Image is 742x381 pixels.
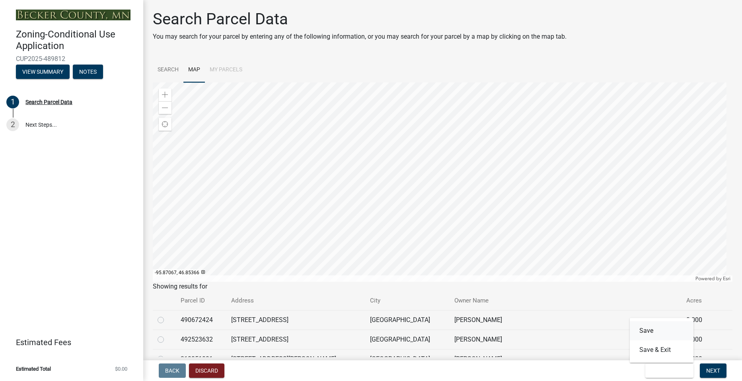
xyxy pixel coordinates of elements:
[365,330,450,349] td: [GEOGRAPHIC_DATA]
[365,291,450,310] th: City
[25,99,72,105] div: Search Parcel Data
[630,321,693,340] button: Save
[700,363,726,378] button: Next
[450,330,682,349] td: [PERSON_NAME]
[115,366,127,371] span: $0.00
[706,367,720,374] span: Next
[682,349,721,369] td: 3.320
[6,118,19,131] div: 2
[176,291,226,310] th: Parcel ID
[153,10,567,29] h1: Search Parcel Data
[16,10,130,20] img: Becker County, Minnesota
[16,55,127,63] span: CUP2025-489812
[159,118,171,131] div: Find my location
[16,69,70,75] wm-modal-confirm: Summary
[176,349,226,369] td: 210051001
[73,65,103,79] button: Notes
[630,318,693,363] div: Save & Exit
[73,69,103,75] wm-modal-confirm: Notes
[16,29,137,52] h4: Zoning-Conditional Use Application
[153,32,567,41] p: You may search for your parcel by entering any of the following information, or you may search fo...
[630,340,693,359] button: Save & Exit
[682,291,721,310] th: Acres
[682,330,721,349] td: 0.000
[176,330,226,349] td: 492523632
[226,330,365,349] td: [STREET_ADDRESS]
[682,310,721,330] td: 0.000
[165,367,179,374] span: Back
[226,291,365,310] th: Address
[183,57,205,83] a: Map
[153,57,183,83] a: Search
[159,363,186,378] button: Back
[16,65,70,79] button: View Summary
[365,349,450,369] td: [GEOGRAPHIC_DATA]
[153,282,732,291] div: Showing results for
[6,96,19,108] div: 1
[450,349,682,369] td: [PERSON_NAME]
[226,349,365,369] td: [STREET_ADDRESS][PERSON_NAME]
[723,276,730,281] a: Esri
[6,334,130,350] a: Estimated Fees
[365,310,450,330] td: [GEOGRAPHIC_DATA]
[450,310,682,330] td: [PERSON_NAME]
[159,88,171,101] div: Zoom in
[645,363,693,378] button: Save & Exit
[226,310,365,330] td: [STREET_ADDRESS]
[189,363,224,378] button: Discard
[693,275,732,282] div: Powered by
[652,367,682,374] span: Save & Exit
[450,291,682,310] th: Owner Name
[176,310,226,330] td: 490672424
[159,101,171,114] div: Zoom out
[16,366,51,371] span: Estimated Total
